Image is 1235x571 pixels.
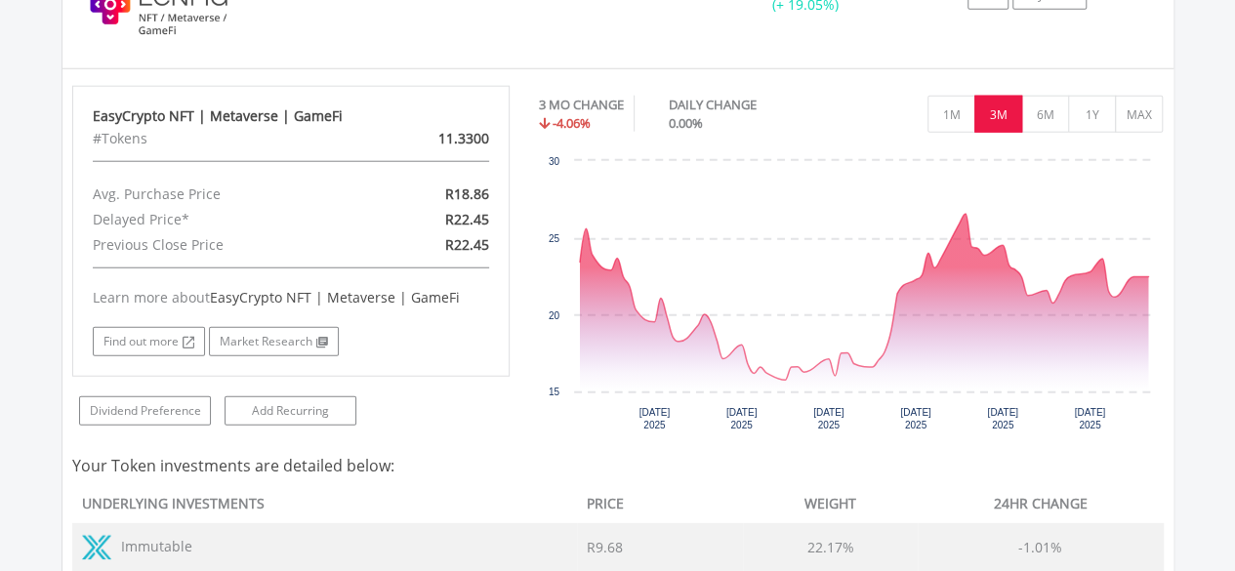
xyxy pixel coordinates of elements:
[78,126,362,151] div: #Tokens
[445,184,489,203] span: R18.86
[93,288,489,307] div: Learn more about
[813,407,844,430] text: [DATE] 2025
[225,396,356,426] a: Add Recurring
[553,114,591,132] span: -4.06%
[78,207,362,232] div: Delayed Price*
[539,151,1164,444] div: Chart. Highcharts interactive chart.
[78,182,362,207] div: Avg. Purchase Price
[577,487,744,523] th: PRICE
[1021,96,1069,133] button: 6M
[1115,96,1163,133] button: MAX
[111,537,192,555] span: Immutable
[638,407,670,430] text: [DATE] 2025
[93,106,489,126] div: EasyCrypto NFT | Metaverse | GameFi
[726,407,758,430] text: [DATE] 2025
[987,407,1018,430] text: [DATE] 2025
[209,327,339,356] a: Market Research
[72,487,577,523] th: UNDERLYING INVESTMENTS
[974,96,1022,133] button: 3M
[743,487,917,523] th: WEIGHT
[539,96,624,114] div: 3 MO CHANGE
[445,210,489,228] span: R22.45
[900,407,931,430] text: [DATE] 2025
[669,114,703,132] span: 0.00%
[669,96,825,114] div: DAILY CHANGE
[1074,407,1105,430] text: [DATE] 2025
[79,396,211,426] a: Dividend Preference
[549,310,560,321] text: 20
[549,156,560,167] text: 30
[918,487,1164,523] th: 24HR CHANGE
[539,151,1164,444] svg: Interactive chart
[927,96,975,133] button: 1M
[1068,96,1116,133] button: 1Y
[72,454,1164,477] h4: Your Token investments are detailed below:
[78,232,362,258] div: Previous Close Price
[82,533,111,562] img: TOKEN.IMX.png
[549,233,560,244] text: 25
[445,235,489,254] span: R22.45
[93,327,205,356] a: Find out more
[361,126,503,151] div: 11.3300
[587,538,623,556] span: R9.68
[210,288,460,306] span: EasyCrypto NFT | Metaverse | GameFi
[549,387,560,397] text: 15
